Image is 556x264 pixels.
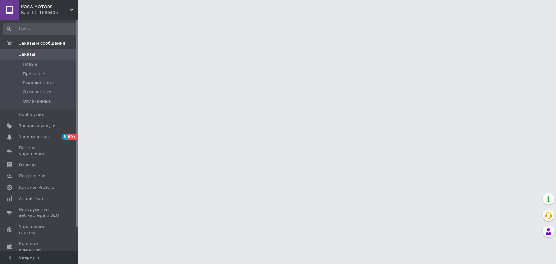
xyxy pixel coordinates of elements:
span: Новые [23,62,37,67]
div: Ваш ID: 1686405 [21,10,78,16]
span: Товары и услуги [19,123,56,129]
span: Сообщения [19,112,44,118]
span: Каталог ProSale [19,185,54,190]
span: Заказы [19,51,35,57]
span: Инструменты вебмастера и SEO [19,207,60,218]
span: Уведомления [19,134,49,140]
span: Панель управления [19,145,60,157]
span: 99+ [67,134,78,140]
span: Аналитика [19,196,43,201]
span: 5 [62,134,67,140]
span: Принятые [23,71,45,77]
span: Заказы и сообщения [19,40,65,46]
span: Покупатели [19,173,46,179]
span: Кошелек компании [19,241,60,253]
span: KOSA-MOTORS [21,4,70,10]
input: Поиск [3,23,77,35]
span: Управление сайтом [19,224,60,235]
span: Отзывы [19,162,36,168]
span: Отмененные [23,89,51,95]
span: Оплаченные [23,98,51,104]
span: Выполненные [23,80,54,86]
